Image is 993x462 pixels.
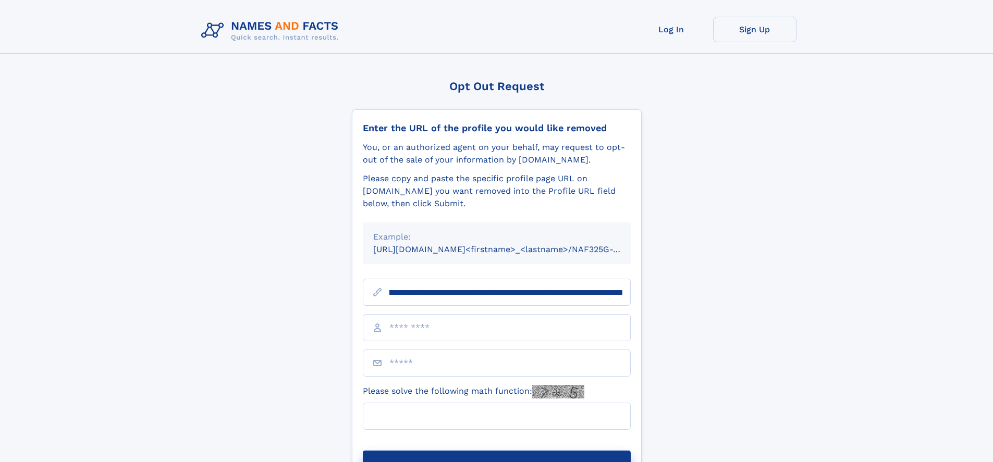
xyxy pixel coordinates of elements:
[363,172,631,210] div: Please copy and paste the specific profile page URL on [DOMAIN_NAME] you want removed into the Pr...
[630,17,713,42] a: Log In
[373,244,651,254] small: [URL][DOMAIN_NAME]<firstname>_<lastname>/NAF325G-xxxxxxxx
[363,122,631,134] div: Enter the URL of the profile you would like removed
[197,17,347,45] img: Logo Names and Facts
[352,80,642,93] div: Opt Out Request
[373,231,620,243] div: Example:
[363,385,584,398] label: Please solve the following math function:
[363,141,631,166] div: You, or an authorized agent on your behalf, may request to opt-out of the sale of your informatio...
[713,17,796,42] a: Sign Up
